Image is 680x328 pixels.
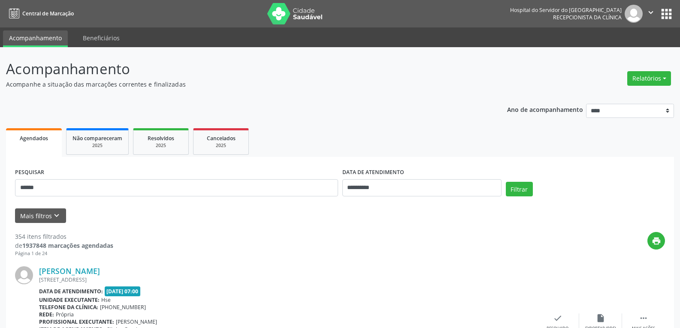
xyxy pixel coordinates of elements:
b: Unidade executante: [39,296,100,304]
img: img [625,5,643,23]
span: Agendados [20,135,48,142]
div: Página 1 de 24 [15,250,113,257]
div: 2025 [139,142,182,149]
div: [STREET_ADDRESS] [39,276,536,283]
span: Central de Marcação [22,10,74,17]
button: Mais filtroskeyboard_arrow_down [15,208,66,223]
span: [PERSON_NAME] [116,318,157,325]
button: Filtrar [506,182,533,196]
i: print [652,236,661,246]
a: Acompanhamento [3,30,68,47]
strong: 1937848 marcações agendadas [22,241,113,250]
p: Ano de acompanhamento [507,104,583,114]
a: Beneficiários [77,30,126,45]
div: de [15,241,113,250]
i: check [553,313,562,323]
label: PESQUISAR [15,166,44,179]
p: Acompanhamento [6,58,474,80]
span: Não compareceram [73,135,122,142]
label: DATA DE ATENDIMENTO [342,166,404,179]
p: Acompanhe a situação das marcações correntes e finalizadas [6,80,474,89]
i:  [646,8,656,17]
div: 354 itens filtrados [15,232,113,241]
span: Recepcionista da clínica [553,14,622,21]
i: keyboard_arrow_down [52,211,61,220]
b: Data de atendimento: [39,288,103,295]
button:  [643,5,659,23]
button: Relatórios [627,71,671,86]
i: insert_drive_file [596,313,605,323]
img: img [15,266,33,284]
div: Hospital do Servidor do [GEOGRAPHIC_DATA] [510,6,622,14]
a: [PERSON_NAME] [39,266,100,276]
b: Telefone da clínica: [39,304,98,311]
button: apps [659,6,674,21]
span: Cancelados [207,135,236,142]
span: Resolvidos [148,135,174,142]
div: 2025 [73,142,122,149]
span: [DATE] 07:00 [105,286,141,296]
b: Rede: [39,311,54,318]
div: 2025 [199,142,242,149]
span: [PHONE_NUMBER] [100,304,146,311]
button: print [647,232,665,250]
span: Própria [56,311,74,318]
b: Profissional executante: [39,318,114,325]
i:  [639,313,648,323]
span: Hse [101,296,111,304]
a: Central de Marcação [6,6,74,21]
